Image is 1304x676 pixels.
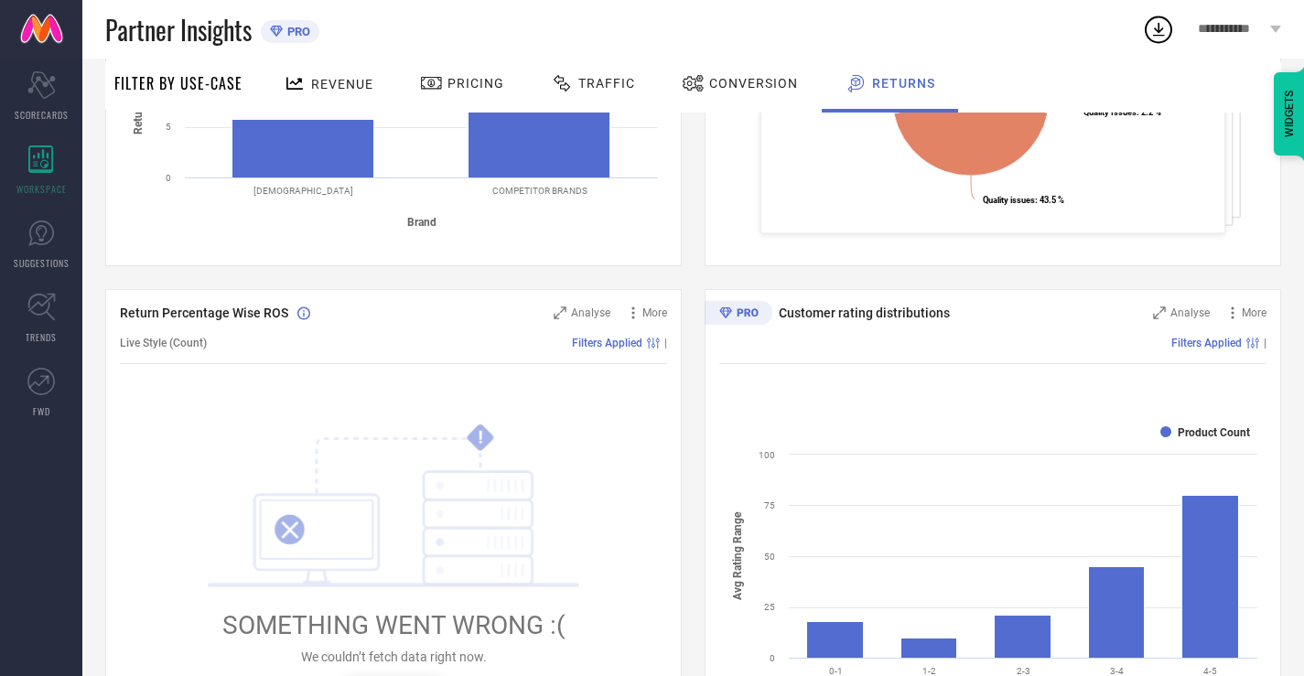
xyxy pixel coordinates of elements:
div: Open download list [1142,13,1175,46]
text: 1-2 [922,666,936,676]
tspan: Quality issues [983,195,1035,205]
span: Filter By Use-Case [114,72,242,94]
span: Filters Applied [572,337,642,349]
text: 0 [166,173,171,183]
svg: Zoom [1153,306,1166,319]
span: Partner Insights [105,11,252,48]
text: 100 [759,450,775,460]
span: Conversion [709,76,798,91]
span: PRO [283,25,310,38]
span: Customer rating distributions [779,306,950,320]
span: | [1264,337,1266,349]
text: : 43.5 % [983,195,1064,205]
span: Traffic [578,76,635,91]
tspan: Avg Rating Range [731,511,744,600]
span: WORKSPACE [16,182,67,196]
text: COMPETITOR BRANDS [492,186,587,196]
text: 25 [764,602,775,612]
span: Revenue [311,77,373,91]
span: SUGGESTIONS [14,256,70,270]
span: FWD [33,404,50,418]
span: Analyse [1170,306,1210,319]
span: Live Style (Count) [120,337,207,349]
text: 4-5 [1203,666,1217,676]
span: SCORECARDS [15,108,69,122]
span: More [642,306,667,319]
span: SOMETHING WENT WRONG :( [222,610,566,640]
span: Analyse [571,306,610,319]
span: Returns [872,76,935,91]
span: More [1242,306,1266,319]
text: 75 [764,500,775,510]
text: 2-3 [1017,666,1030,676]
text: 3-4 [1110,666,1124,676]
text: Product Count [1178,426,1250,439]
text: 50 [764,552,775,562]
text: 5 [166,122,171,132]
text: 0 [770,653,775,663]
text: 0-1 [829,666,843,676]
span: Filters Applied [1171,337,1242,349]
span: Pricing [447,76,504,91]
span: TRENDS [26,330,57,344]
tspan: ! [479,427,483,448]
span: We couldn’t fetch data right now. [301,649,487,664]
tspan: Brand [407,216,436,229]
span: | [664,337,667,349]
tspan: Return Revenue Percent [132,16,145,134]
svg: Zoom [554,306,566,319]
text: : 2.2 % [1083,107,1161,117]
tspan: Quality Issues [1083,107,1137,117]
span: Return Percentage Wise ROS [120,306,288,320]
div: Premium [705,301,772,328]
text: [DEMOGRAPHIC_DATA] [253,186,353,196]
